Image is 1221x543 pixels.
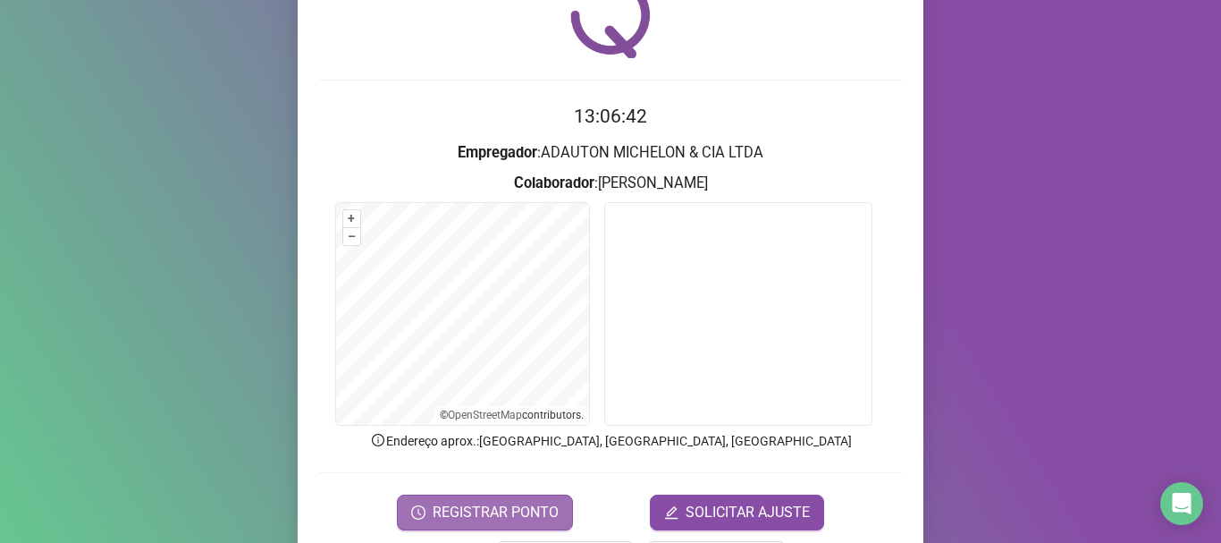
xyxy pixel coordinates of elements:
span: edit [664,505,678,520]
span: info-circle [370,432,386,448]
strong: Colaborador [514,174,594,191]
button: REGISTRAR PONTO [397,495,573,530]
h3: : ADAUTON MICHELON & CIA LTDA [319,141,902,165]
p: Endereço aprox. : [GEOGRAPHIC_DATA], [GEOGRAPHIC_DATA], [GEOGRAPHIC_DATA] [319,431,902,451]
span: clock-circle [411,505,425,520]
button: – [343,228,360,245]
li: © contributors. [440,409,584,421]
span: REGISTRAR PONTO [433,502,559,523]
h3: : [PERSON_NAME] [319,172,902,195]
time: 13:06:42 [574,106,647,127]
span: SOLICITAR AJUSTE [686,502,810,523]
button: editSOLICITAR AJUSTE [650,495,824,530]
div: Open Intercom Messenger [1160,482,1203,525]
button: + [343,210,360,227]
a: OpenStreetMap [448,409,522,421]
strong: Empregador [458,144,537,161]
